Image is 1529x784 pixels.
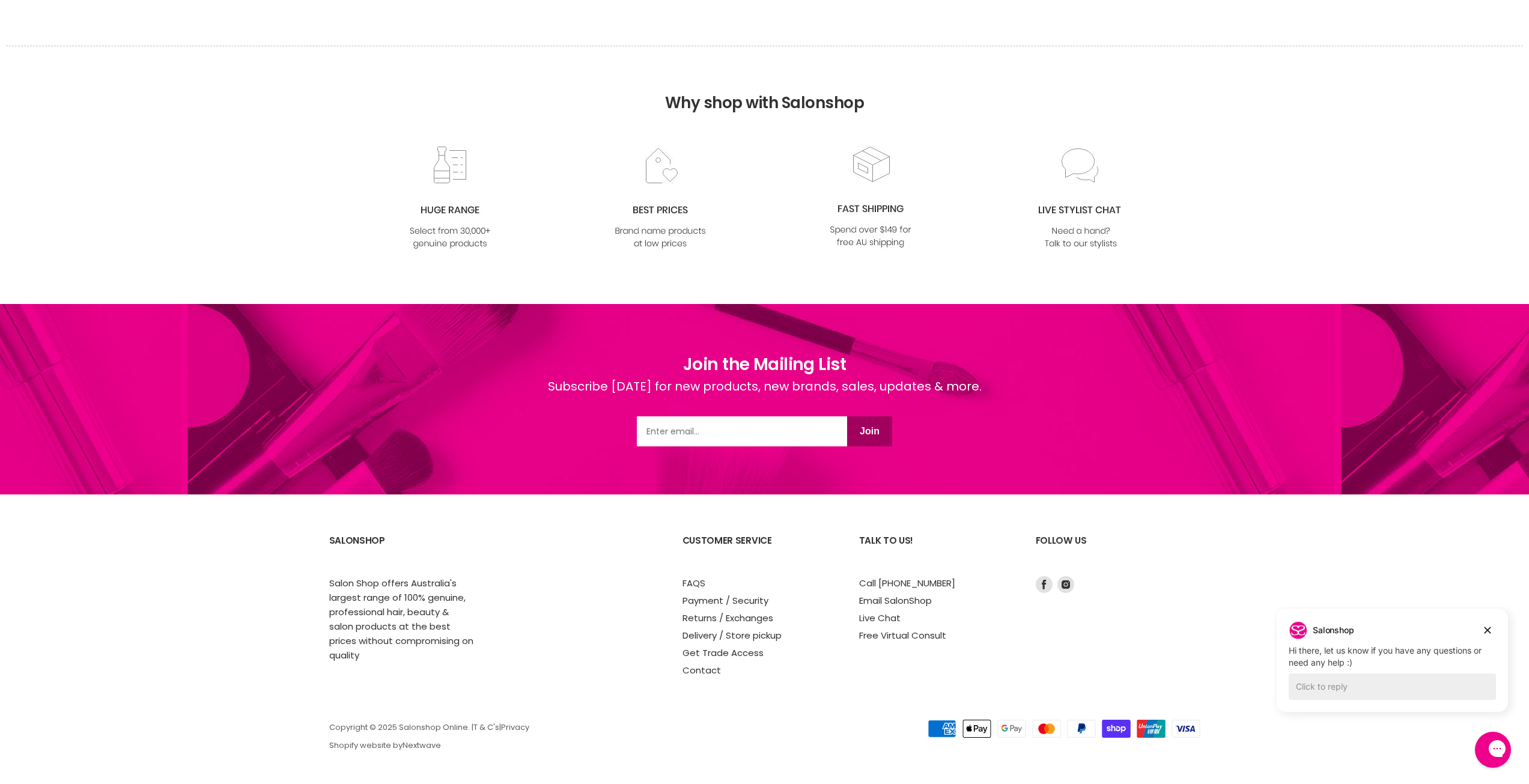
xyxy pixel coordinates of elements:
a: FAQS [682,577,705,589]
h2: Follow us [1036,526,1200,576]
a: Contact [682,664,721,676]
a: Returns / Exchanges [682,612,773,624]
iframe: Gorgias live chat campaigns [1268,607,1517,730]
a: Get Trade Access [682,646,764,659]
a: T & C's [473,722,499,733]
input: Email [637,416,847,446]
img: chat_c0a1c8f7-3133-4fc6-855f-7264552747f6.jpg [1032,146,1129,251]
p: Copyright © 2025 Salonshop Online. | | Shopify website by [329,723,845,750]
a: Privacy [501,722,529,733]
a: Call [PHONE_NUMBER] [859,577,955,589]
a: Nextwave [403,740,441,751]
a: Payment / Security [682,594,768,607]
button: Join [847,416,892,446]
a: Delivery / Store pickup [682,629,782,642]
h1: Join the Mailing List [548,352,982,377]
h2: SalonShop [329,526,482,576]
h2: Customer Service [682,526,835,576]
div: Subscribe [DATE] for new products, new brands, sales, updates & more. [548,377,982,416]
a: Live Chat [859,612,901,624]
iframe: Gorgias live chat messenger [1469,728,1517,772]
img: range2_8cf790d4-220e-469f-917d-a18fed3854b6.jpg [401,146,499,251]
img: prices.jpg [612,146,709,251]
img: fast.jpg [822,145,919,250]
p: Salon Shop offers Australia's largest range of 100% genuine, professional hair, beauty & salon pr... [329,576,473,663]
a: Email SalonShop [859,594,932,607]
h2: Why shop with Salonshop [6,46,1523,130]
a: Free Virtual Consult [859,629,946,642]
h2: Talk to us! [859,526,1012,576]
